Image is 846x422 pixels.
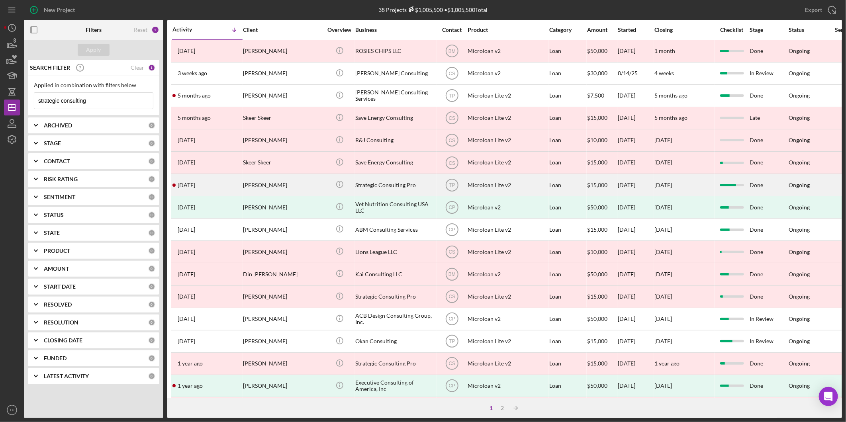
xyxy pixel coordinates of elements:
button: New Project [24,2,83,18]
div: [PERSON_NAME] Consulting [355,63,435,84]
div: 0 [148,140,155,147]
time: 2024-10-18 17:14 [178,293,195,300]
div: Vet Nutrition Consulting USA LLC [355,197,435,218]
div: 0 [148,301,155,308]
div: Open Intercom Messenger [819,387,838,406]
div: [DATE] [618,85,654,106]
time: 1 month [654,47,675,54]
time: [DATE] [654,338,672,344]
div: Category [549,27,586,33]
div: Microloan v2 [468,375,547,397]
div: [PERSON_NAME] [243,85,323,106]
div: Lions League LLC [355,241,435,262]
div: ACB Design Consulting Group, Inc. [355,309,435,330]
div: Ongoing [789,338,810,344]
div: Microloan v2 [468,63,547,84]
div: [PERSON_NAME] [243,398,323,419]
div: Done [750,174,788,195]
div: Loan [549,309,586,330]
div: Microloan Lite v2 [468,241,547,262]
text: CS [448,160,455,166]
div: [PERSON_NAME] [243,41,323,62]
div: [DATE] [618,219,654,240]
div: $15,000 [587,219,617,240]
div: Skeer Skeer [243,107,323,129]
div: Kai Consulting LLC [355,264,435,285]
div: Status [789,27,827,33]
text: CP [448,227,455,232]
div: [DATE] [618,286,654,307]
div: Ongoing [789,383,810,389]
div: [PERSON_NAME] [243,375,323,397]
time: 4 weeks [654,70,674,76]
div: Done [750,41,788,62]
div: Ongoing [789,92,810,99]
div: Loan [549,219,586,240]
div: 0 [148,229,155,236]
time: [DATE] [654,293,672,300]
div: Amount [587,27,617,33]
b: RESOLUTION [44,319,78,326]
div: [PERSON_NAME] [243,331,323,352]
div: In Review [750,309,788,330]
div: Activity [172,26,208,33]
div: [DATE] [618,107,654,129]
div: [DATE] [654,383,672,389]
div: R&J Consulting [355,130,435,151]
div: 1 [148,64,155,71]
div: 8/14/25 [618,63,654,84]
div: 1 [486,405,497,411]
div: Stage [750,27,788,33]
div: Ongoing [789,249,810,255]
div: Ongoing [789,182,810,188]
div: Microloan v2 [468,197,547,218]
div: Done [750,375,788,397]
b: Filters [86,27,102,33]
time: [DATE] [654,248,672,255]
div: New Project [44,2,75,18]
time: 2024-11-27 03:49 [178,249,195,255]
b: RISK RATING [44,176,78,182]
div: Okan Consulting [355,331,435,352]
div: Ongoing [789,70,810,76]
div: [PERSON_NAME] [243,63,323,84]
div: [PERSON_NAME] [243,219,323,240]
time: 5 months ago [654,114,687,121]
div: Microloan Lite v2 [468,107,547,129]
div: Skeer Skeer [243,152,323,173]
div: Overview [325,27,354,33]
div: $15,000 [587,174,617,195]
div: 0 [148,193,155,201]
div: 0 [148,337,155,344]
div: $10,000 [587,241,617,262]
div: Strategic Consulting Pro [355,174,435,195]
div: 0 [148,122,155,129]
div: 0 [148,373,155,380]
div: $10,000 [587,130,617,151]
div: $50,000 [587,197,617,218]
b: SEARCH FILTER [30,64,70,71]
time: [DATE] [654,182,672,188]
time: 2024-11-21 01:01 [178,271,195,277]
time: [DATE] [654,159,672,166]
time: 2024-07-31 16:28 [178,383,203,389]
div: Loan [549,63,586,84]
b: CONTACT [44,158,70,164]
div: [PERSON_NAME] [243,286,323,307]
div: Microloan v2 [468,41,547,62]
div: Microloan Lite v2 [468,130,547,151]
b: FUNDED [44,355,67,361]
div: Microloan Lite v2 [468,219,547,240]
text: CS [448,138,455,143]
div: [DATE] [618,353,654,374]
div: [DATE] [618,130,654,151]
b: RESOLVED [44,301,72,308]
time: 2025-08-25 17:41 [178,48,195,54]
b: SENTIMENT [44,194,75,200]
div: $1,005,500 [407,6,443,13]
div: Save Energy Consulting [355,107,435,129]
text: TP [449,339,455,344]
div: Apply [86,44,101,56]
div: [DATE] [618,331,654,352]
div: Done [750,286,788,307]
